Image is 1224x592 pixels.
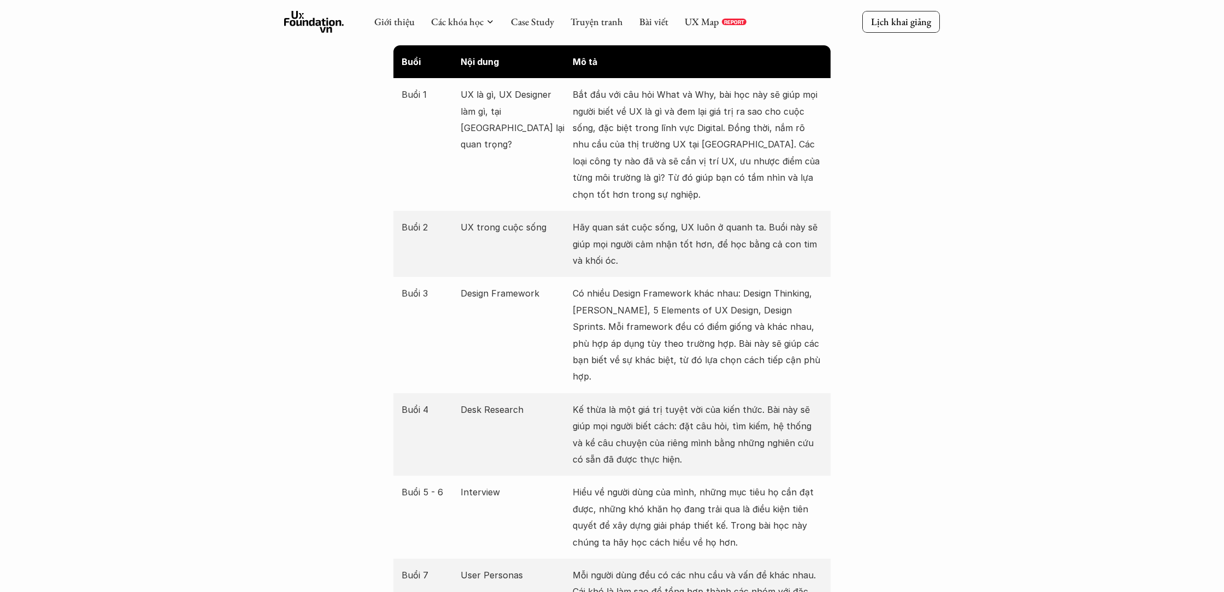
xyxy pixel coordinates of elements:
p: Hiểu về người dùng của mình, những mục tiêu họ cần đạt được, những khó khăn họ đang trải qua là đ... [573,484,822,550]
p: Interview [461,484,568,500]
strong: Mô tả [573,56,597,67]
a: Các khóa học [431,15,484,28]
strong: Buổi [402,56,421,67]
a: Case Study [511,15,554,28]
a: Truyện tranh [570,15,623,28]
p: Buổi 7 [402,567,455,583]
p: Lịch khai giảng [871,15,931,28]
p: Bắt đầu với câu hỏi What và Why, bài học này sẽ giúp mọi người biết về UX là gì và đem lại giá tr... [573,86,822,203]
p: UX là gì, UX Designer làm gì, tại [GEOGRAPHIC_DATA] lại quan trọng? [461,86,568,153]
p: Buổi 4 [402,401,455,418]
p: Buổi 1 [402,86,455,103]
a: Lịch khai giảng [862,11,940,32]
a: REPORT [722,19,746,25]
p: Có nhiều Design Framework khác nhau: Design Thinking, [PERSON_NAME], 5 Elements of UX Design, Des... [573,285,822,384]
p: Hãy quan sát cuộc sống, UX luôn ở quanh ta. Buổi này sẽ giúp mọi người cảm nhận tốt hơn, để học b... [573,219,822,269]
p: User Personas [461,567,568,583]
p: Design Framework [461,285,568,301]
a: Giới thiệu [374,15,415,28]
p: Desk Research [461,401,568,418]
p: Buổi 5 - 6 [402,484,455,500]
p: Kế thừa là một giá trị tuyệt vời của kiến thức. Bài này sẽ giúp mọi người biết cách: đặt câu hỏi,... [573,401,822,468]
p: REPORT [724,19,744,25]
p: Buổi 3 [402,285,455,301]
p: UX trong cuộc sống [461,219,568,235]
p: Buổi 2 [402,219,455,235]
strong: Nội dung [461,56,499,67]
a: UX Map [685,15,719,28]
a: Bài viết [639,15,668,28]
